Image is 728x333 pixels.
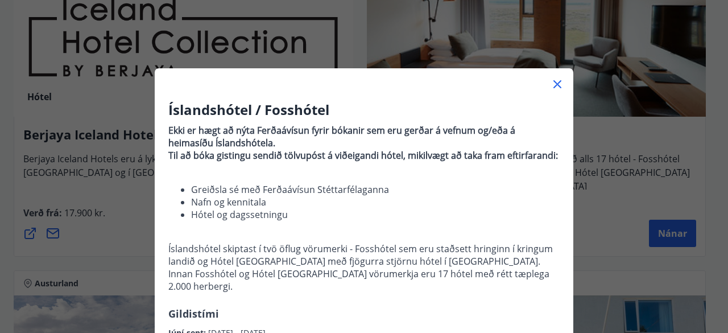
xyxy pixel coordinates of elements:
[168,124,515,149] strong: Ekki er hægt að nýta Ferðaávísun fyrir bókanir sem eru gerðar á vefnum og/eða á heimasíðu Íslands...
[168,242,560,293] p: Íslandshótel skiptast í tvö öflug vörumerki - Fosshótel sem eru staðsett hringinn í kringum landi...
[191,196,560,208] li: Nafn og kennitala
[168,100,560,120] h3: Íslandshótel / Fosshótel
[191,183,560,196] li: Greiðsla sé með Ferðaávísun Stéttarfélaganna
[168,149,558,162] strong: Til að bóka gistingu sendið tölvupóst á viðeigandi hótel, mikilvægt að taka fram eftirfarandi:
[191,208,560,221] li: Hótel og dagssetningu
[168,307,219,320] span: Gildistími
